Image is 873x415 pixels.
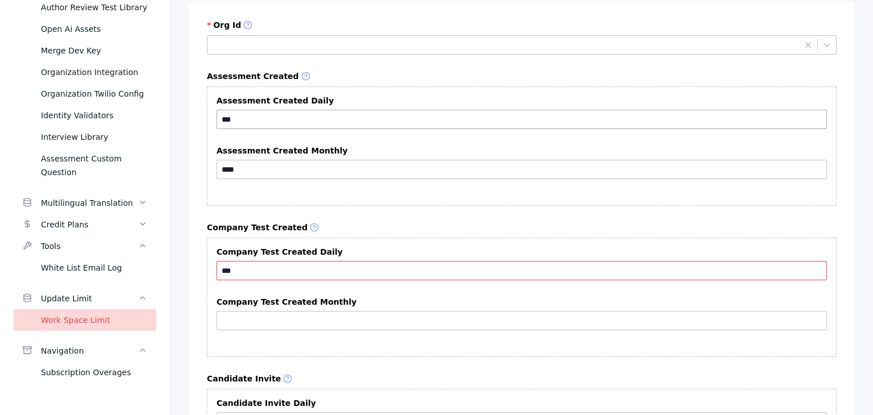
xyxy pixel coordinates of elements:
[41,65,147,79] div: Organization Integration
[41,292,138,305] div: Update Limit
[41,366,147,379] div: Subscription Overages
[207,223,837,233] label: Company Test Created
[14,40,156,61] a: Merge Dev Key
[41,22,147,36] div: Open Ai Assets
[14,18,156,40] a: Open Ai Assets
[217,146,827,155] label: Assessment Created Monthly
[41,152,147,179] div: Assessment Custom Question
[217,297,827,306] label: Company Test Created Monthly
[207,20,837,31] label: Org Id
[14,126,156,148] a: Interview Library
[14,148,156,183] a: Assessment Custom Question
[217,247,827,256] label: Company Test Created Daily
[207,72,837,82] label: Assessment Created
[41,344,138,358] div: Navigation
[14,83,156,105] a: Organization Twilio Config
[41,196,138,210] div: Multilingual Translation
[41,239,138,253] div: Tools
[217,399,827,408] label: Candidate Invite Daily
[41,1,147,14] div: Author Review Test Library
[41,218,138,231] div: Credit Plans
[14,362,156,383] a: Subscription Overages
[207,374,837,384] label: Candidate Invite
[217,96,827,105] label: Assessment Created Daily
[14,61,156,83] a: Organization Integration
[14,257,156,279] a: White List Email Log
[14,105,156,126] a: Identity Validators
[14,309,156,331] a: Work Space Limit
[41,87,147,101] div: Organization Twilio Config
[41,130,147,144] div: Interview Library
[41,313,147,327] div: Work Space Limit
[41,109,147,122] div: Identity Validators
[41,261,147,275] div: White List Email Log
[41,44,147,57] div: Merge Dev Key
